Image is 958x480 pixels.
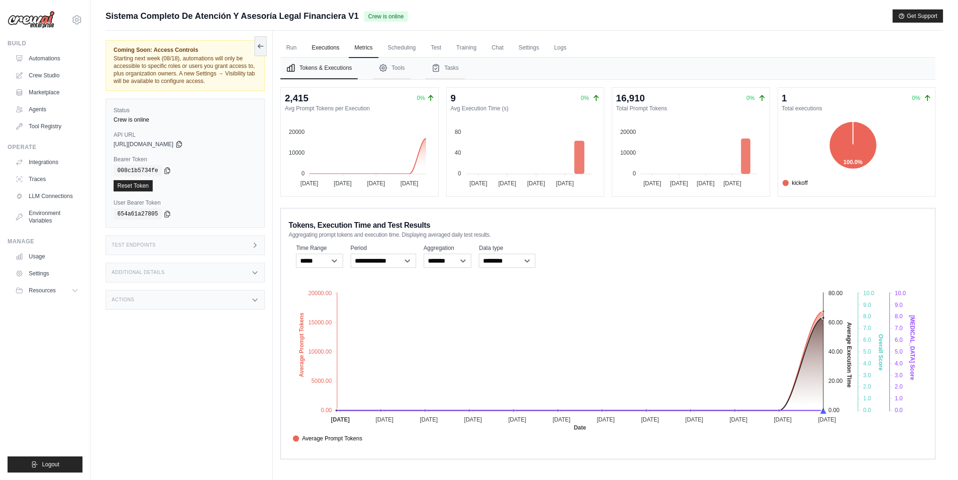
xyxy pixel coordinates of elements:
tspan: [DATE] [401,180,418,187]
dt: Total executions [782,105,931,112]
tspan: 20.00 [828,378,843,384]
a: Metrics [349,38,378,58]
tspan: [DATE] [527,180,545,187]
tspan: 10.0 [863,290,875,296]
tspan: 20000 [620,129,636,135]
img: Logo [8,11,55,29]
h3: Additional Details [112,270,164,275]
text: Date [574,424,586,431]
tspan: 3.0 [895,372,903,378]
a: Automations [11,51,82,66]
tspan: 3.0 [863,372,871,378]
span: 0% [417,94,425,102]
tspan: 0.00 [321,407,332,414]
tspan: 1.0 [895,395,903,402]
tspan: [DATE] [641,416,659,423]
span: Coming Soon: Access Controls [114,46,257,54]
label: Bearer Token [114,156,257,163]
tspan: 9.0 [895,301,903,308]
tspan: 9.0 [863,301,871,308]
tspan: 60.00 [828,319,843,325]
tspan: 0.0 [863,407,871,414]
label: API URL [114,131,257,139]
tspan: [DATE] [670,180,688,187]
tspan: 5000.00 [311,378,332,384]
tspan: [DATE] [469,180,487,187]
tspan: [DATE] [464,416,482,423]
tspan: [DATE] [697,180,715,187]
tspan: 20000 [289,129,305,135]
tspan: 20000.00 [308,290,332,296]
div: 16,910 [616,91,645,105]
label: Time Range [296,244,343,252]
tspan: 80.00 [828,290,843,296]
tspan: 2.0 [895,383,903,390]
tspan: 6.0 [895,337,903,343]
tspan: 7.0 [863,325,871,331]
div: Crew is online [114,116,257,124]
dt: Avg Execution Time (s) [450,105,600,112]
button: Resources [11,283,82,298]
h3: Actions [112,297,134,303]
h3: Test Endpoints [112,242,156,248]
tspan: 4.0 [895,360,903,366]
div: Operate [8,143,82,151]
text: [MEDICAL_DATA] Score [909,315,916,380]
span: 0% [581,95,589,101]
tspan: 6.0 [863,337,871,343]
button: Tools [373,58,410,79]
tspan: 10000.00 [308,348,332,355]
tspan: [DATE] [367,180,385,187]
text: Overall Score [878,334,884,371]
a: Marketplace [11,85,82,100]
button: Logout [8,456,82,472]
tspan: 40 [455,149,461,156]
tspan: [DATE] [553,416,571,423]
a: Usage [11,249,82,264]
tspan: [DATE] [686,416,704,423]
tspan: [DATE] [774,416,792,423]
tspan: 4.0 [863,360,871,366]
span: Crew is online [364,11,407,22]
tspan: [DATE] [508,416,526,423]
label: Aggregation [424,244,472,252]
a: Environment Variables [11,206,82,228]
text: Average Execution Time [846,322,853,388]
a: Logs [549,38,572,58]
tspan: 80 [455,129,461,135]
nav: Tabs [280,58,935,79]
tspan: [DATE] [301,180,319,187]
div: 2,415 [285,91,308,105]
a: LLM Connections [11,189,82,204]
span: Sistema Completo De Atención Y Asesoría Legal Financiera V1 [106,9,359,23]
button: Tokens & Executions [280,58,357,79]
span: [URL][DOMAIN_NAME] [114,141,173,148]
span: Average Prompt Tokens [293,434,362,443]
dt: Avg Prompt Tokens per Execution [285,105,434,112]
a: Tool Registry [11,119,82,134]
span: kickoff [782,179,808,187]
a: Test [425,38,447,58]
label: User Bearer Token [114,199,257,207]
div: Manage [8,238,82,245]
tspan: [DATE] [597,416,615,423]
text: Average Prompt Tokens [298,312,305,377]
tspan: 10.0 [895,290,906,296]
a: Integrations [11,155,82,170]
tspan: [DATE] [556,180,574,187]
code: 008c1b5734fe [114,165,162,176]
tspan: 10000 [289,149,305,156]
tspan: [DATE] [498,180,516,187]
button: Tasks [426,58,465,79]
tspan: 0 [302,170,305,177]
tspan: [DATE] [420,416,438,423]
tspan: 5.0 [895,348,903,355]
tspan: 8.0 [895,313,903,320]
div: Build [8,40,82,47]
a: Traces [11,172,82,187]
a: Run [280,38,302,58]
a: Crew Studio [11,68,82,83]
span: 0% [912,95,920,101]
tspan: 8.0 [863,313,871,320]
span: Logout [42,461,59,468]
